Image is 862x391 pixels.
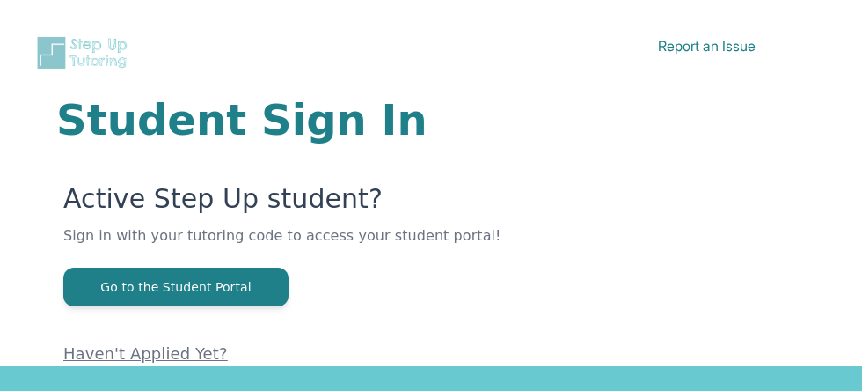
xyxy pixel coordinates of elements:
[63,344,228,363] a: Haven't Applied Yet?
[63,278,289,295] a: Go to the Student Portal
[63,225,806,268] p: Sign in with your tutoring code to access your student portal!
[56,99,806,141] h1: Student Sign In
[658,37,756,55] a: Report an Issue
[35,35,134,70] img: Step Up Tutoring horizontal logo
[63,268,289,306] button: Go to the Student Portal
[63,183,806,225] p: Active Step Up student?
